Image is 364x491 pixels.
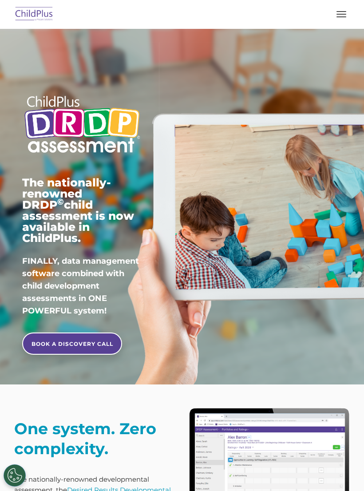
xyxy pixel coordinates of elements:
strong: One system. Zero complexity. [14,419,156,458]
img: ChildPlus by Procare Solutions [13,4,55,25]
a: BOOK A DISCOVERY CALL [22,333,122,355]
button: Cookies Settings [4,464,26,487]
sup: © [57,197,64,207]
span: The nationally-renowned DRDP child assessment is now available in ChildPlus. [22,176,134,245]
span: FINALLY, data management software combined with child development assessments in ONE POWERFUL sys... [22,256,139,316]
img: Copyright - DRDP Logo Light [22,89,142,162]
